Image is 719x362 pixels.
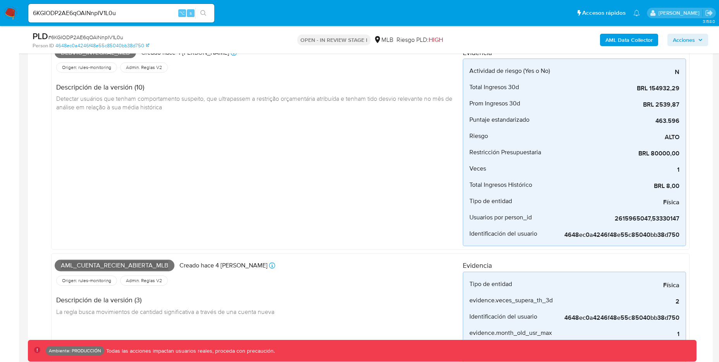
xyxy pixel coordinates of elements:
p: Todas las acciones impactan usuarios reales, proceda con precaución. [104,347,275,355]
span: Acciones [673,34,695,46]
span: Aml_cuenta_recien_abierta_mlb [55,260,174,271]
a: 4648ec0a4246f48e55c85040bb38d750 [55,42,149,49]
span: s [190,9,192,17]
span: HIGH [429,35,443,44]
span: Detectar usuários que tenham comportamento suspeito, que ultrapassem a restrição orçamentária atr... [56,94,454,111]
span: Origen: rules-monitoring [61,64,112,71]
span: Origen: rules-monitoring [61,278,112,284]
span: # 6KGIODP2AE6qOAlNnpIV1L0u [48,33,123,41]
span: 3.158.0 [703,18,715,24]
input: Buscar usuario o caso... [28,8,214,18]
p: Ambiente: PRODUCCIÓN [49,349,101,352]
div: MLB [374,36,393,44]
h4: Descripción de la versión (3) [56,296,274,304]
button: Acciones [667,34,708,46]
p: Creado hace 4 [PERSON_NAME] [141,48,229,57]
span: Accesos rápidos [582,9,626,17]
button: AML Data Collector [600,34,658,46]
span: Admin. Reglas V2 [125,278,163,284]
span: Admin. Reglas V2 [125,64,163,71]
a: Notificaciones [633,10,640,16]
span: ⌥ [179,9,185,17]
b: Person ID [33,42,54,49]
h4: Descripción de la versión (10) [56,83,457,91]
p: Creado hace 4 [PERSON_NAME] [179,261,267,270]
span: La regla busca movimientos de cantidad significativa a través de una cuenta nueva [56,307,274,316]
a: Salir [705,9,713,17]
button: search-icon [195,8,211,19]
b: PLD [33,30,48,42]
p: luis.birchenz@mercadolibre.com [659,9,702,17]
span: Riesgo PLD: [397,36,443,44]
b: AML Data Collector [605,34,653,46]
p: OPEN - IN REVIEW STAGE I [297,34,371,45]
